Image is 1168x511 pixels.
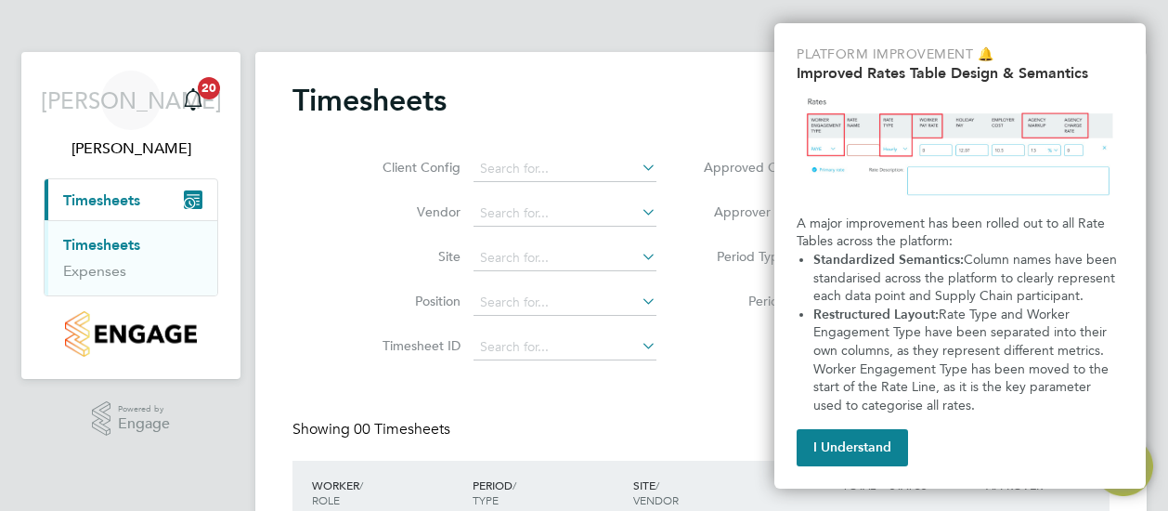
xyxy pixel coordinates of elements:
[359,478,363,492] span: /
[63,262,126,280] a: Expenses
[813,307,939,322] strong: Restructured Layout:
[797,89,1123,207] img: Updated Rates Table Design & Semantics
[797,64,1123,82] h2: Improved Rates Table Design & Semantics
[474,245,656,271] input: Search for...
[118,416,170,432] span: Engage
[813,252,1121,304] span: Column names have been standarised across the platform to clearly represent each data point and S...
[797,46,1123,64] p: Platform Improvement 🔔
[292,420,454,439] div: Showing
[813,307,1112,413] span: Rate Type and Worker Engagement Type have been separated into their own columns, as they represen...
[703,293,786,309] label: Period
[21,52,240,379] nav: Main navigation
[813,252,964,268] strong: Standardized Semantics:
[474,290,656,316] input: Search for...
[377,293,461,309] label: Position
[198,77,220,99] span: 20
[703,159,786,176] label: Approved On
[65,311,196,357] img: countryside-properties-logo-retina.png
[377,248,461,265] label: Site
[633,492,679,507] span: VENDOR
[44,138,218,160] span: John Adamson
[118,401,170,417] span: Powered by
[63,191,140,209] span: Timesheets
[63,236,140,254] a: Timesheets
[44,311,218,357] a: Go to home page
[797,429,908,466] button: I Understand
[473,492,499,507] span: TYPE
[513,478,516,492] span: /
[687,203,771,222] label: Approver
[41,88,222,112] span: [PERSON_NAME]
[774,23,1146,489] div: Improved Rate Table Semantics
[703,248,786,265] label: Period Type
[354,420,450,439] span: 00 Timesheets
[474,334,656,360] input: Search for...
[292,82,447,119] h2: Timesheets
[655,478,659,492] span: /
[474,201,656,227] input: Search for...
[377,337,461,354] label: Timesheet ID
[44,71,218,160] a: Go to account details
[377,203,461,220] label: Vendor
[377,159,461,176] label: Client Config
[797,215,1123,251] p: A major improvement has been rolled out to all Rate Tables across the platform:
[474,156,656,182] input: Search for...
[312,492,340,507] span: ROLE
